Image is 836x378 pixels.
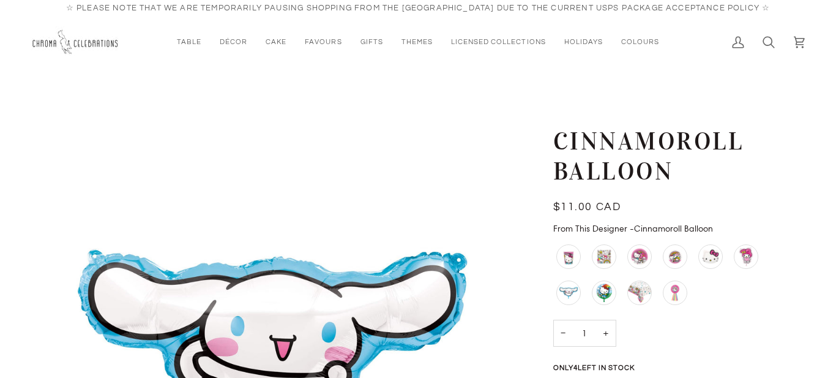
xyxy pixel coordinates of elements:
[695,241,726,272] li: Hello Kitty Face Plate
[305,37,341,47] span: Favours
[553,127,789,187] h1: Cinnamoroll Balloon
[612,17,668,68] a: Colours
[630,223,713,234] span: Cinnamoroll Balloon
[660,241,690,272] li: Hello Kitty and Friends Plates - Small
[211,17,256,68] a: Décor
[66,2,771,15] p: ☆ Please note that we are temporarily pausing shopping from the [GEOGRAPHIC_DATA] due to the curr...
[630,223,634,234] span: -
[451,37,546,47] span: Licensed Collections
[553,223,627,234] span: From This Designer
[553,202,621,213] span: $11.00 CAD
[266,37,286,47] span: Cake
[553,278,584,308] li: Cinnamoroll Balloon
[442,17,555,68] a: Licensed Collections
[351,17,392,68] a: Gifts
[624,241,655,272] li: Hello Kitty and Friends Plates - Large
[624,278,655,308] li: Hello Kitty and Friends Table Cover
[731,241,761,272] li: My Melody Balloon
[401,37,433,47] span: Themes
[555,17,612,68] a: Holidays
[589,241,619,272] li: Hello Kitty and Friends Napkins - Large
[220,37,247,47] span: Décor
[660,278,690,308] li: Hello Kitty Birthday Girl Badge
[573,365,578,371] span: 4
[553,320,573,347] button: Decrease quantity
[553,365,641,372] span: Only left in stock
[595,320,616,347] button: Increase quantity
[256,17,296,68] a: Cake
[553,320,616,347] input: Quantity
[31,26,122,59] img: Chroma Celebrations
[360,37,383,47] span: Gifts
[589,278,619,308] li: Hello Kitty Rainbow Balloon
[168,17,211,68] a: Table
[621,37,659,47] span: Colours
[564,37,603,47] span: Holidays
[392,17,442,68] a: Themes
[553,241,584,272] li: Hello Kitty and Friends Cups
[296,17,351,68] a: Favours
[177,37,201,47] span: Table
